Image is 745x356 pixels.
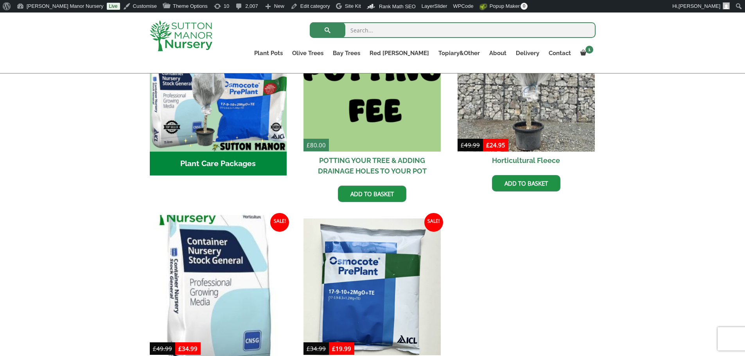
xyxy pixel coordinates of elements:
[150,14,287,152] img: Plant Care Packages
[153,345,156,352] span: £
[150,152,287,176] h2: Plant Care Packages
[328,48,365,59] a: Bay Trees
[307,141,310,149] span: £
[585,46,593,54] span: 1
[458,14,595,169] a: Sale! Horticultural Fleece
[107,3,120,10] a: Live
[576,48,596,59] a: 1
[434,48,485,59] a: Topiary&Other
[250,48,287,59] a: Plant Pots
[310,22,596,38] input: Search...
[458,14,595,152] img: Horticultural Fleece
[511,48,544,59] a: Delivery
[307,345,310,352] span: £
[338,186,406,202] a: Add to basket: “POTTING YOUR TREE & ADDING DRAINAGE HOLES TO YOUR POT”
[287,48,328,59] a: Olive Trees
[345,3,361,9] span: Site Kit
[303,218,441,356] img: Osmocote Slow Release - PrePlant
[461,141,480,149] bdi: 49.99
[307,141,326,149] bdi: 80.00
[303,152,441,180] h2: POTTING YOUR TREE & ADDING DRAINAGE HOLES TO YOUR POT
[270,213,289,232] span: Sale!
[332,345,336,352] span: £
[521,3,528,10] span: 0
[150,20,212,51] img: logo
[544,48,576,59] a: Contact
[458,152,595,169] h2: Horticultural Fleece
[153,345,172,352] bdi: 49.99
[332,345,351,352] bdi: 19.99
[424,213,443,232] span: Sale!
[178,345,182,352] span: £
[365,48,434,59] a: Red [PERSON_NAME]
[178,345,197,352] bdi: 34.99
[486,141,505,149] bdi: 24.95
[492,175,560,191] a: Add to basket: “Horticultural Fleece”
[679,3,720,9] span: [PERSON_NAME]
[303,14,441,152] img: POTTING YOUR TREE & ADDING DRAINAGE HOLES TO YOUR POT
[485,48,511,59] a: About
[486,141,490,149] span: £
[150,14,287,175] a: Visit product category Plant Care Packages
[307,345,326,352] bdi: 34.99
[461,141,464,149] span: £
[303,14,441,180] a: £80.00 POTTING YOUR TREE & ADDING DRAINAGE HOLES TO YOUR POT
[379,4,416,9] span: Rank Math SEO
